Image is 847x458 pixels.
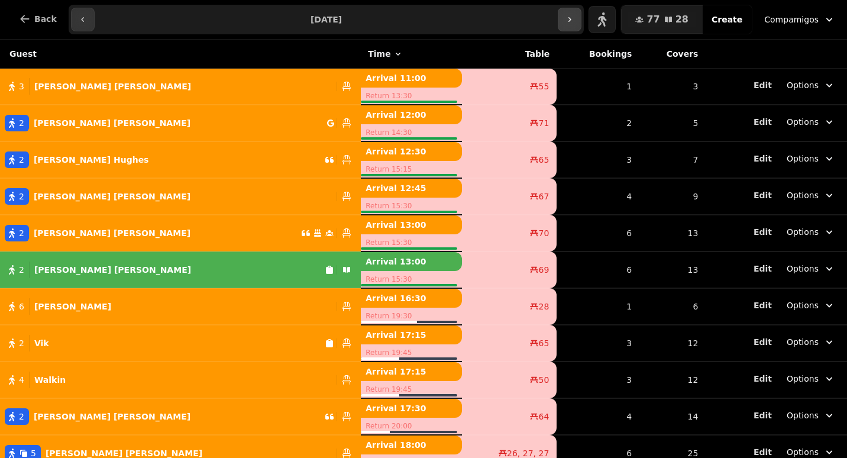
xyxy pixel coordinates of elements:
[754,116,772,128] button: Edit
[754,81,772,89] span: Edit
[780,258,842,279] button: Options
[538,301,549,312] span: 28
[621,5,703,34] button: 7728
[787,226,819,238] span: Options
[538,191,549,202] span: 67
[19,191,24,202] span: 2
[754,448,772,456] span: Edit
[361,289,462,308] p: Arrival 16:30
[538,337,549,349] span: 65
[19,337,24,349] span: 2
[34,80,191,92] p: [PERSON_NAME] [PERSON_NAME]
[780,185,842,206] button: Options
[754,338,772,346] span: Edit
[787,189,819,201] span: Options
[787,116,819,128] span: Options
[557,105,639,141] td: 2
[361,179,462,198] p: Arrival 12:45
[19,80,24,92] span: 3
[639,362,705,398] td: 12
[754,446,772,458] button: Edit
[361,88,462,104] p: Return 13:30
[361,271,462,288] p: Return 15:30
[639,288,705,325] td: 6
[9,5,66,33] button: Back
[368,48,390,60] span: Time
[754,191,772,199] span: Edit
[34,301,111,312] p: [PERSON_NAME]
[557,40,639,69] th: Bookings
[639,398,705,435] td: 14
[557,215,639,251] td: 6
[639,178,705,215] td: 9
[712,15,742,24] span: Create
[787,263,819,275] span: Options
[19,264,24,276] span: 2
[368,48,402,60] button: Time
[639,325,705,362] td: 12
[557,141,639,178] td: 3
[754,228,772,236] span: Edit
[19,411,24,422] span: 2
[34,411,190,422] p: [PERSON_NAME] [PERSON_NAME]
[361,105,462,124] p: Arrival 12:00
[538,411,549,422] span: 64
[754,79,772,91] button: Edit
[780,405,842,426] button: Options
[557,288,639,325] td: 1
[34,117,190,129] p: [PERSON_NAME] [PERSON_NAME]
[361,418,462,434] p: Return 20:00
[361,344,462,361] p: Return 19:45
[19,117,24,129] span: 2
[361,436,462,454] p: Arrival 18:00
[557,398,639,435] td: 4
[780,221,842,243] button: Options
[538,80,549,92] span: 55
[754,299,772,311] button: Edit
[361,399,462,418] p: Arrival 17:30
[754,265,772,273] span: Edit
[34,15,57,23] span: Back
[34,154,149,166] p: [PERSON_NAME] Hughes
[19,227,24,239] span: 2
[780,295,842,316] button: Options
[639,69,705,105] td: 3
[361,161,462,178] p: Return 15:15
[787,446,819,458] span: Options
[757,9,842,30] button: Compamigos
[34,337,49,349] p: Vik
[19,374,24,386] span: 4
[754,411,772,420] span: Edit
[19,154,24,166] span: 2
[787,299,819,311] span: Options
[639,141,705,178] td: 7
[639,215,705,251] td: 13
[34,264,191,276] p: [PERSON_NAME] [PERSON_NAME]
[754,263,772,275] button: Edit
[754,375,772,383] span: Edit
[780,368,842,389] button: Options
[557,69,639,105] td: 1
[557,325,639,362] td: 3
[787,373,819,385] span: Options
[361,142,462,161] p: Arrival 12:30
[787,79,819,91] span: Options
[639,40,705,69] th: Covers
[361,215,462,234] p: Arrival 13:00
[361,325,462,344] p: Arrival 17:15
[538,117,549,129] span: 71
[754,189,772,201] button: Edit
[538,154,549,166] span: 65
[361,252,462,271] p: Arrival 13:00
[780,111,842,133] button: Options
[361,234,462,251] p: Return 15:30
[780,148,842,169] button: Options
[361,69,462,88] p: Arrival 11:00
[787,409,819,421] span: Options
[361,124,462,141] p: Return 14:30
[361,362,462,381] p: Arrival 17:15
[538,264,549,276] span: 69
[639,105,705,141] td: 5
[754,409,772,421] button: Edit
[462,40,557,69] th: Table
